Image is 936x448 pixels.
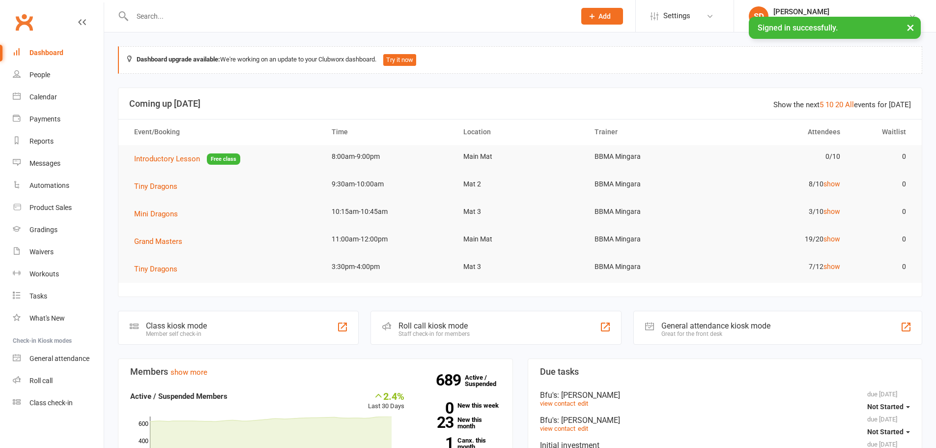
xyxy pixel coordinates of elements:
[137,56,220,63] strong: Dashboard upgrade available:
[586,255,717,278] td: BBMA Mingara
[323,228,454,251] td: 11:00am-12:00pm
[867,398,910,416] button: Not Started
[13,348,104,370] a: General attendance kiosk mode
[134,265,177,273] span: Tiny Dragons
[118,46,922,74] div: We're working on an update to your Clubworx dashboard.
[849,255,915,278] td: 0
[13,370,104,392] a: Roll call
[661,321,770,330] div: General attendance kiosk mode
[323,173,454,196] td: 9:30am-10:00am
[867,428,904,436] span: Not Started
[849,145,915,168] td: 0
[717,228,849,251] td: 19/20
[663,5,690,27] span: Settings
[29,137,54,145] div: Reports
[29,181,69,189] div: Automations
[586,200,717,223] td: BBMA Mingara
[29,49,63,57] div: Dashboard
[419,402,501,409] a: 0New this week
[129,99,911,109] h3: Coming up [DATE]
[29,355,89,362] div: General attendance
[13,86,104,108] a: Calendar
[13,175,104,197] a: Automations
[581,8,623,25] button: Add
[867,423,910,441] button: Not Started
[29,314,65,322] div: What's New
[29,115,60,123] div: Payments
[540,390,910,400] div: Bfu's
[540,416,910,425] div: Bfu's
[134,236,189,247] button: Grand Masters
[773,16,908,25] div: Black Belt Martial Arts [GEOGRAPHIC_DATA]
[557,390,620,400] span: : [PERSON_NAME]
[419,417,501,429] a: 23New this month
[12,10,36,34] a: Clubworx
[13,263,104,285] a: Workouts
[436,373,465,388] strong: 689
[749,6,768,26] div: SD
[540,367,910,377] h3: Due tasks
[13,108,104,130] a: Payments
[823,263,840,270] a: show
[134,209,178,218] span: Mini Dragons
[823,235,840,243] a: show
[29,93,57,101] div: Calendar
[134,263,184,275] button: Tiny Dragons
[134,208,185,220] button: Mini Dragons
[454,145,586,168] td: Main Mat
[29,248,54,256] div: Waivers
[845,100,854,109] a: All
[134,153,240,165] button: Introductory LessonFree class
[125,119,323,145] th: Event/Booking
[773,99,911,111] div: Show the next events for [DATE]
[130,367,501,377] h3: Members
[820,100,823,109] a: 5
[578,425,588,432] a: edit
[13,130,104,152] a: Reports
[717,200,849,223] td: 3/10
[368,390,404,401] div: 2.4%
[13,42,104,64] a: Dashboard
[13,307,104,329] a: What's New
[13,241,104,263] a: Waivers
[586,228,717,251] td: BBMA Mingara
[29,270,59,278] div: Workouts
[454,119,586,145] th: Location
[29,399,73,407] div: Class check-in
[419,415,454,430] strong: 23
[454,173,586,196] td: Mat 2
[323,119,454,145] th: Time
[578,400,588,407] a: edit
[454,200,586,223] td: Mat 3
[13,64,104,86] a: People
[13,152,104,175] a: Messages
[323,200,454,223] td: 10:15am-10:45am
[717,119,849,145] th: Attendees
[323,255,454,278] td: 3:30pm-4:00pm
[849,119,915,145] th: Waitlist
[29,71,50,79] div: People
[398,321,470,330] div: Roll call kiosk mode
[134,182,177,191] span: Tiny Dragons
[586,145,717,168] td: BBMA Mingara
[849,228,915,251] td: 0
[849,173,915,196] td: 0
[586,119,717,145] th: Trainer
[29,226,57,234] div: Gradings
[419,401,454,416] strong: 0
[29,292,47,300] div: Tasks
[465,367,508,394] a: 689Active / Suspended
[902,17,919,38] button: ×
[717,173,849,196] td: 8/10
[29,159,60,167] div: Messages
[13,285,104,307] a: Tasks
[130,392,227,401] strong: Active / Suspended Members
[773,7,908,16] div: [PERSON_NAME]
[540,400,575,407] a: view contact
[586,173,717,196] td: BBMA Mingara
[129,9,568,23] input: Search...
[207,153,240,165] span: Free class
[13,197,104,219] a: Product Sales
[849,200,915,223] td: 0
[146,330,207,337] div: Member self check-in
